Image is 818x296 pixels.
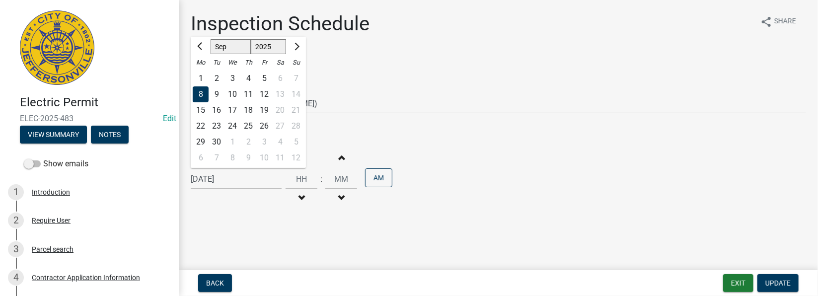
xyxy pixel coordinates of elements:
h1: Inspection Schedule [191,12,370,36]
div: Fr [256,55,272,71]
div: We [224,55,240,71]
div: 17 [224,102,240,118]
div: Monday, September 1, 2025 [193,71,209,86]
div: 26 [256,118,272,134]
button: Previous month [195,39,207,55]
div: Contractor Application Information [32,274,140,281]
div: 18 [240,102,256,118]
button: Next month [290,39,302,55]
select: Select month [211,39,251,54]
div: Monday, September 8, 2025 [193,86,209,102]
button: shareShare [752,12,804,31]
div: 6 [193,150,209,166]
div: 24 [224,118,240,134]
button: Back [198,274,232,292]
div: Wednesday, October 1, 2025 [224,134,240,150]
wm-modal-confirm: Summary [20,131,87,139]
button: Exit [723,274,753,292]
div: Tuesday, September 9, 2025 [209,86,224,102]
div: Th [240,55,256,71]
div: 10 [256,150,272,166]
div: Friday, September 26, 2025 [256,118,272,134]
input: Minutes [325,169,357,189]
div: Introduction [32,189,70,196]
label: Show emails [24,158,88,170]
div: Wednesday, September 3, 2025 [224,71,240,86]
div: Monday, September 15, 2025 [193,102,209,118]
div: Thursday, September 25, 2025 [240,118,256,134]
button: Update [757,274,799,292]
div: Monday, September 22, 2025 [193,118,209,134]
div: : [317,173,325,185]
div: Monday, September 29, 2025 [193,134,209,150]
div: Su [288,55,304,71]
div: 29 [193,134,209,150]
div: 8 [224,150,240,166]
button: View Summary [20,126,87,144]
div: 12 [256,86,272,102]
a: Edit [163,114,176,123]
div: 4 [8,270,24,286]
img: City of Jeffersonville, Indiana [20,10,94,85]
div: 2 [240,134,256,150]
div: 16 [209,102,224,118]
span: Back [206,279,224,287]
input: mm/dd/yyyy [191,169,282,189]
div: Monday, October 6, 2025 [193,150,209,166]
div: Sa [272,55,288,71]
div: 1 [193,71,209,86]
div: Wednesday, September 10, 2025 [224,86,240,102]
div: 15 [193,102,209,118]
i: share [760,16,772,28]
div: 3 [256,134,272,150]
div: 3 [8,241,24,257]
div: Friday, October 10, 2025 [256,150,272,166]
div: 1 [224,134,240,150]
div: 11 [240,86,256,102]
div: Friday, September 12, 2025 [256,86,272,102]
button: AM [365,168,392,187]
div: Tuesday, October 7, 2025 [209,150,224,166]
div: 23 [209,118,224,134]
div: 5 [256,71,272,86]
span: ELEC-2025-483 [20,114,159,123]
div: Thursday, October 2, 2025 [240,134,256,150]
span: Update [765,279,791,287]
div: 4 [240,71,256,86]
div: Mo [193,55,209,71]
wm-modal-confirm: Edit Application Number [163,114,176,123]
button: Notes [91,126,129,144]
wm-modal-confirm: Notes [91,131,129,139]
div: Thursday, September 4, 2025 [240,71,256,86]
span: Share [774,16,796,28]
div: Wednesday, October 8, 2025 [224,150,240,166]
div: Tuesday, September 16, 2025 [209,102,224,118]
div: 2 [209,71,224,86]
div: Thursday, September 18, 2025 [240,102,256,118]
div: Wednesday, September 17, 2025 [224,102,240,118]
div: Friday, October 3, 2025 [256,134,272,150]
div: 2 [8,213,24,228]
input: Hours [286,169,317,189]
div: Tuesday, September 30, 2025 [209,134,224,150]
div: 7 [209,150,224,166]
div: 19 [256,102,272,118]
div: Friday, September 5, 2025 [256,71,272,86]
div: 3 [224,71,240,86]
div: Thursday, October 9, 2025 [240,150,256,166]
h4: Electric Permit [20,95,171,110]
div: 9 [240,150,256,166]
select: Select year [251,39,287,54]
div: Thursday, September 11, 2025 [240,86,256,102]
div: Friday, September 19, 2025 [256,102,272,118]
div: 1 [8,184,24,200]
div: Tu [209,55,224,71]
div: 22 [193,118,209,134]
div: Require User [32,217,71,224]
div: Parcel search [32,246,74,253]
div: 8 [193,86,209,102]
div: 25 [240,118,256,134]
div: 9 [209,86,224,102]
div: 30 [209,134,224,150]
div: 10 [224,86,240,102]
